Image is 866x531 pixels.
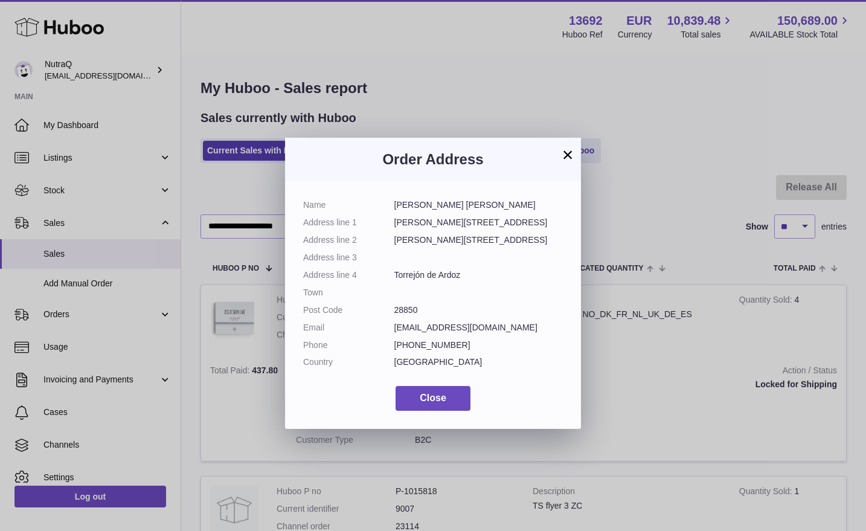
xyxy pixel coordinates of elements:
dt: Country [303,356,394,368]
h3: Order Address [303,150,563,169]
dt: Town [303,287,394,298]
dt: Post Code [303,304,394,316]
dd: Torrejón de Ardoz [394,269,563,281]
dt: Address line 4 [303,269,394,281]
dd: [EMAIL_ADDRESS][DOMAIN_NAME] [394,322,563,333]
dt: Address line 2 [303,234,394,246]
dt: Phone [303,340,394,351]
dd: [PERSON_NAME] [PERSON_NAME] [394,199,563,211]
button: × [560,147,575,162]
dd: 28850 [394,304,563,316]
dd: [PERSON_NAME][STREET_ADDRESS] [394,217,563,228]
dt: Address line 1 [303,217,394,228]
dt: Address line 3 [303,252,394,263]
dd: [PHONE_NUMBER] [394,340,563,351]
dd: [PERSON_NAME][STREET_ADDRESS] [394,234,563,246]
button: Close [396,386,470,411]
dt: Email [303,322,394,333]
span: Close [420,393,446,403]
dt: Name [303,199,394,211]
dd: [GEOGRAPHIC_DATA] [394,356,563,368]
